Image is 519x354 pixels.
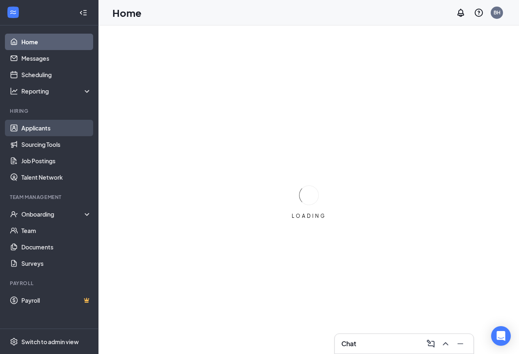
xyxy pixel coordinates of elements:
div: Hiring [10,107,90,114]
div: Onboarding [21,210,85,218]
svg: Settings [10,338,18,346]
svg: ChevronUp [441,339,450,349]
a: Scheduling [21,66,91,83]
div: Team Management [10,194,90,201]
a: Messages [21,50,91,66]
svg: Analysis [10,87,18,95]
a: PayrollCrown [21,292,91,308]
h3: Chat [341,339,356,348]
h1: Home [112,6,142,20]
svg: WorkstreamLogo [9,8,17,16]
a: Surveys [21,255,91,272]
svg: UserCheck [10,210,18,218]
button: ChevronUp [439,337,452,350]
div: BH [494,9,501,16]
button: Minimize [454,337,467,350]
a: Home [21,34,91,50]
svg: Minimize [455,339,465,349]
div: Open Intercom Messenger [491,326,511,346]
div: LOADING [288,212,329,219]
button: ComposeMessage [424,337,437,350]
svg: QuestionInfo [474,8,484,18]
a: Documents [21,239,91,255]
a: Sourcing Tools [21,136,91,153]
a: Team [21,222,91,239]
svg: Collapse [79,9,87,17]
a: Talent Network [21,169,91,185]
a: Job Postings [21,153,91,169]
svg: Notifications [456,8,466,18]
div: Reporting [21,87,92,95]
a: Applicants [21,120,91,136]
div: Payroll [10,280,90,287]
div: Switch to admin view [21,338,79,346]
svg: ComposeMessage [426,339,436,349]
